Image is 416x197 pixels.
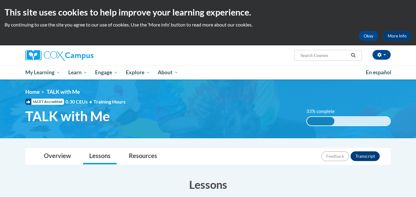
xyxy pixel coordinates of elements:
[5,6,411,18] h2: This site uses cookies to help improve your learning experience.
[47,89,80,95] span: TALK with Me
[306,108,341,115] label: 33% complete
[366,69,391,76] span: En español
[126,69,150,76] span: Explore
[65,98,93,105] span: 0.30 CEUs
[91,65,122,79] a: Engage
[25,50,141,61] a: Cox Campus
[64,65,91,79] a: Learn
[89,99,92,104] span: •
[25,69,60,76] span: My Learning
[25,89,40,95] a: Home
[359,31,378,41] button: Okay
[83,148,117,164] a: Lessons
[25,99,64,105] span: IACET Accredited
[95,69,118,76] span: Engage
[123,148,163,164] a: Resources
[5,21,411,28] p: By continuing to use the site you agree to our use of cookies. Use the ‘More info’ button to read...
[321,151,349,161] button: Feedback
[93,99,125,104] span: Training Hours
[21,65,64,79] a: My Learning
[383,31,411,41] a: More Info
[25,177,391,192] h3: Lessons
[25,50,93,61] img: Cox Campus
[351,151,380,161] button: Transcript
[349,52,358,59] button: Search
[16,65,400,79] div: Main menu
[300,52,349,59] input: Search Courses
[25,108,110,124] span: TALK with Me
[38,148,77,164] a: Overview
[158,69,178,76] span: About
[68,69,87,76] span: Learn
[154,65,183,79] a: About
[372,50,391,60] button: Account Settings
[307,117,334,125] div: 33% complete
[362,66,395,79] a: En español
[122,65,154,79] a: Explore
